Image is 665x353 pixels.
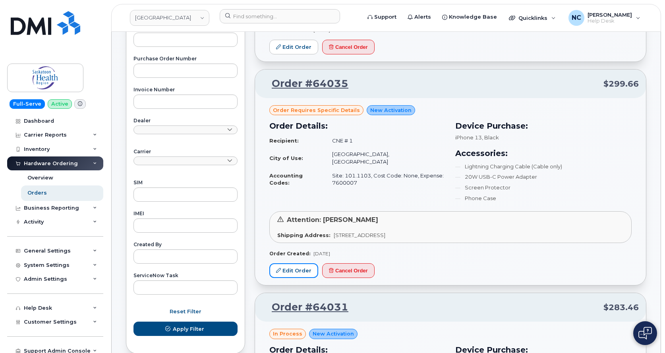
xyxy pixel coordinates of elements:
a: Edit Order [269,40,318,54]
span: Reset Filter [170,308,201,315]
strong: City of Use: [269,155,303,161]
a: Order #64035 [262,77,348,91]
label: Purchase Order Number [133,56,238,61]
button: Apply Filter [133,322,238,336]
span: $283.46 [603,302,639,313]
h3: Device Purchase: [455,120,632,132]
strong: Shipping Address: [277,232,331,238]
label: IMEI [133,211,238,216]
span: $299.66 [603,78,639,90]
h3: Accessories: [455,147,632,159]
label: SIM [133,180,238,185]
label: Created By [133,242,238,247]
span: in process [273,330,302,338]
span: Quicklinks [518,15,547,21]
span: Support [374,13,396,21]
strong: Order Created: [269,251,310,257]
span: Apply Filter [173,325,204,333]
label: Invoice Number [133,87,238,92]
span: [STREET_ADDRESS] [334,232,385,238]
label: ServiceNow Task [133,273,238,278]
span: New Activation [370,106,412,114]
a: Support [362,9,402,25]
a: Knowledge Base [437,9,503,25]
button: Cancel Order [322,263,375,278]
span: Order requires Specific details [273,106,360,114]
span: Attention: [PERSON_NAME] [287,216,378,224]
td: CNE # 1 [325,134,446,148]
span: New Activation [313,330,354,338]
span: , Black [482,134,499,141]
strong: Recipient: [269,137,299,144]
strong: Accounting Codes: [269,172,303,186]
li: Phone Case [455,195,632,202]
input: Find something... [220,9,340,23]
span: Alerts [414,13,431,21]
a: Order #64031 [262,300,348,314]
button: Reset Filter [133,304,238,318]
div: Nicholas Capella [563,10,646,26]
a: Alerts [402,9,437,25]
a: Saskatoon Health Region [130,10,209,26]
a: Edit Order [269,263,318,278]
li: Lightning Charging Cable (Cable only) [455,163,632,170]
label: Carrier [133,149,238,154]
span: Help Desk [588,18,632,24]
img: Open chat [638,327,652,339]
td: [GEOGRAPHIC_DATA], [GEOGRAPHIC_DATA] [325,147,446,168]
span: [DATE] [313,251,330,257]
span: NC [572,13,581,23]
span: Knowledge Base [449,13,497,21]
li: Screen Protector [455,184,632,191]
li: 20W USB-C Power Adapter [455,173,632,181]
span: iPhone 13 [455,134,482,141]
td: Site: 101.1103, Cost Code: None, Expense: 7600007 [325,169,446,190]
h3: Order Details: [269,120,446,132]
span: [PERSON_NAME] [588,12,632,18]
button: Cancel Order [322,40,375,54]
div: Quicklinks [503,10,561,26]
label: Dealer [133,118,238,123]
